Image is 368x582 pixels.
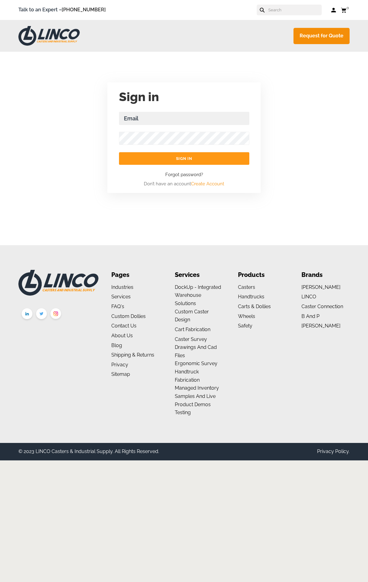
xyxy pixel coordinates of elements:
a: Caster Survey [175,336,207,342]
a: Carts & Dollies [238,304,271,309]
a: Privacy Policy. [317,448,350,454]
a: Industries [111,284,133,290]
a: About us [111,333,133,338]
a: Request for Quote [293,28,350,44]
li: Pages [111,270,159,280]
h2: Sign in [119,88,249,106]
a: 0 [341,6,350,14]
a: Contact Us [111,323,136,329]
a: Shipping & Returns [111,352,154,358]
a: DockUp - Integrated Warehouse Solutions [175,284,221,306]
a: Drawings and Cad Files [175,344,217,358]
a: FAQ's [111,304,124,309]
a: Handtrucks [238,294,264,300]
a: Forgot password? [165,171,203,179]
a: Services [111,294,131,300]
a: Create Account [191,181,224,187]
a: Managed Inventory [175,385,219,391]
li: Brands [301,270,350,280]
a: Custom Dollies [111,313,146,319]
img: LINCO CASTERS & INDUSTRIAL SUPPLY [18,26,80,46]
span: 0 [347,6,349,10]
span: Talk to an Expert – [18,6,106,14]
input: Sign in [119,152,249,165]
a: Casters [238,284,255,290]
a: Sitemap [111,371,130,377]
li: Services [175,270,223,280]
a: Custom Caster Design [175,309,209,323]
a: [PERSON_NAME] [301,323,340,329]
a: Caster Connection [301,304,343,309]
input: Search [268,5,322,15]
a: Handtruck Fabrication [175,369,200,383]
a: LINCO [301,294,316,300]
a: [PERSON_NAME] [301,284,340,290]
img: LINCO CASTERS & INDUSTRIAL SUPPLY [18,270,98,296]
img: instagram.png [49,307,63,322]
a: Ergonomic Survey [175,361,217,366]
li: Products [238,270,286,280]
a: Samples and Live Product Demos [175,393,216,407]
a: Privacy [111,362,128,368]
a: B and P [301,313,320,319]
a: Log in [331,7,336,13]
a: Blog [111,342,122,348]
img: linkedin.png [20,307,34,322]
a: Wheels [238,313,255,319]
span: Don’t have an account [144,180,224,188]
img: twitter.png [34,307,49,322]
a: Cart Fabrication [175,327,210,332]
a: [PHONE_NUMBER] [62,7,106,13]
div: © 2023 LINCO Casters & Industrial Supply. All Rights Reserved. [18,448,159,456]
a: Safety [238,323,252,329]
a: Testing [175,410,191,415]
